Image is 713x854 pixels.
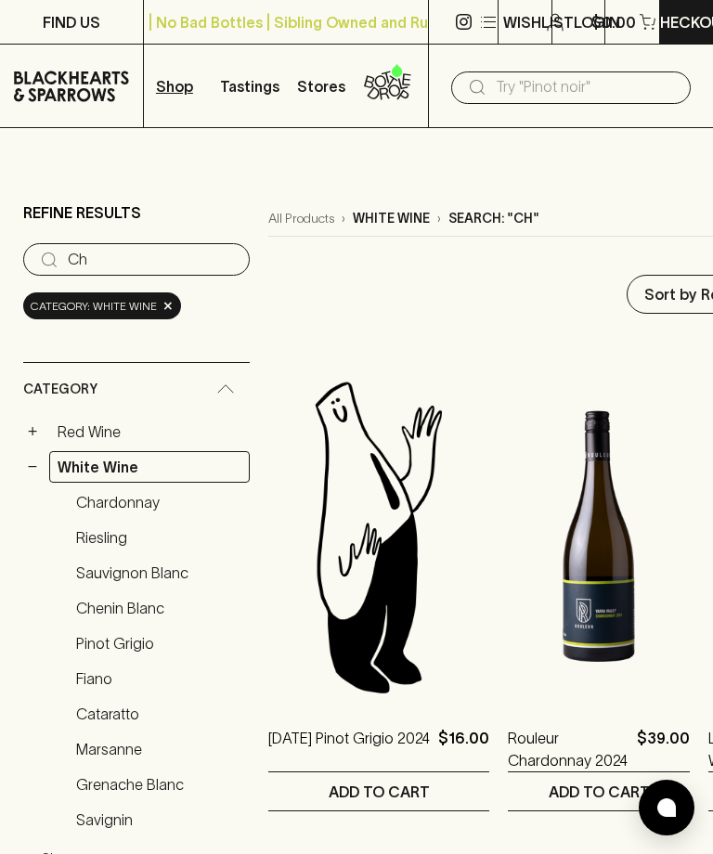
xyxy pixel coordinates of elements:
[508,727,629,771] a: Rouleur Chardonnay 2024
[68,663,250,694] a: Fiano
[162,296,174,316] span: ×
[49,416,250,447] a: Red Wine
[220,75,279,97] p: Tastings
[43,11,100,33] p: FIND US
[591,11,636,33] p: $0.00
[23,378,97,401] span: Category
[508,772,690,810] button: ADD TO CART
[31,297,157,316] span: Category: white wine
[448,209,539,228] p: Search: "Ch"
[68,628,250,659] a: Pinot Grigio
[637,727,690,771] p: $39.00
[144,45,215,127] button: Shop
[268,727,430,771] a: [DATE] Pinot Grigio 2024
[68,804,250,835] a: Savignin
[68,769,250,800] a: Grenache Blanc
[496,72,676,102] input: Try "Pinot noir"
[68,592,250,624] a: Chenin Blanc
[503,11,574,33] p: Wishlist
[23,363,250,416] div: Category
[353,209,430,228] p: white wine
[68,698,250,730] a: Cataratto
[68,522,250,553] a: Riesling
[23,458,42,476] button: −
[68,733,250,765] a: Marsanne
[657,798,676,817] img: bubble-icon
[268,209,334,228] a: All Products
[297,75,345,97] p: Stores
[23,201,141,224] p: Refine Results
[329,781,430,803] p: ADD TO CART
[68,245,235,275] input: Try “Pinot noir”
[156,75,193,97] p: Shop
[286,45,357,127] a: Stores
[574,11,620,33] p: Login
[342,209,345,228] p: ›
[49,451,250,483] a: White Wine
[437,209,441,228] p: ›
[438,727,489,771] p: $16.00
[68,486,250,518] a: Chardonnay
[23,422,42,441] button: +
[68,557,250,589] a: Sauvignon Blanc
[549,781,650,803] p: ADD TO CART
[268,374,489,699] img: Blackhearts & Sparrows Man
[508,374,690,699] img: Rouleur Chardonnay 2024
[268,772,489,810] button: ADD TO CART
[214,45,286,127] a: Tastings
